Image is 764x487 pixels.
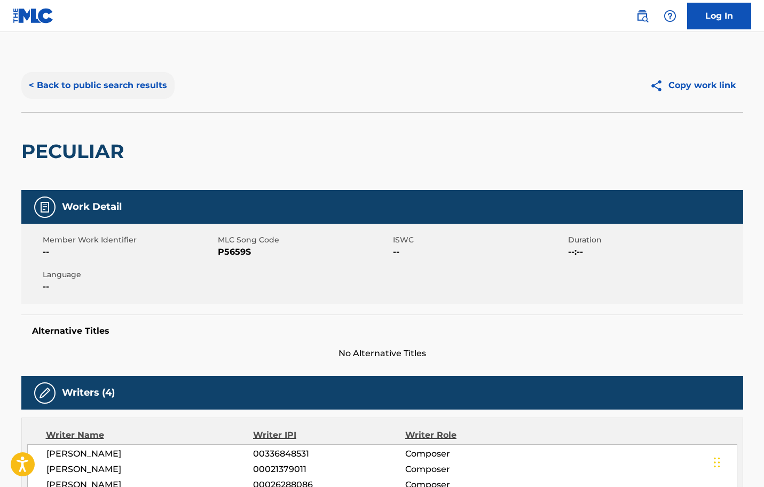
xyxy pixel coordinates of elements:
[46,447,254,460] span: [PERSON_NAME]
[253,429,405,442] div: Writer IPI
[632,5,653,27] a: Public Search
[687,3,751,29] a: Log In
[568,234,741,246] span: Duration
[568,246,741,258] span: --:--
[43,269,215,280] span: Language
[43,280,215,293] span: --
[32,326,733,336] h5: Alternative Titles
[405,447,544,460] span: Composer
[218,246,390,258] span: P5659S
[46,463,254,476] span: [PERSON_NAME]
[393,246,565,258] span: --
[253,447,405,460] span: 00336848531
[659,5,681,27] div: Help
[62,201,122,213] h5: Work Detail
[711,436,764,487] iframe: Chat Widget
[13,8,54,23] img: MLC Logo
[664,10,676,22] img: help
[43,234,215,246] span: Member Work Identifier
[21,347,743,360] span: No Alternative Titles
[405,429,544,442] div: Writer Role
[714,446,720,478] div: Drag
[38,387,51,399] img: Writers
[62,387,115,399] h5: Writers (4)
[218,234,390,246] span: MLC Song Code
[38,201,51,214] img: Work Detail
[21,72,175,99] button: < Back to public search results
[21,139,129,163] h2: PECULIAR
[43,246,215,258] span: --
[46,429,254,442] div: Writer Name
[393,234,565,246] span: ISWC
[636,10,649,22] img: search
[650,79,668,92] img: Copy work link
[253,463,405,476] span: 00021379011
[405,463,544,476] span: Composer
[642,72,743,99] button: Copy work link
